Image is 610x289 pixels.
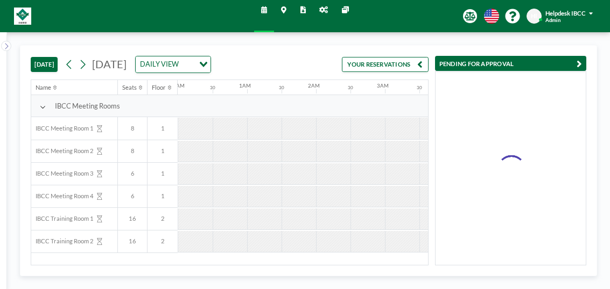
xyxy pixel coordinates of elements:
span: [DATE] [92,57,127,70]
span: 1 [148,147,178,155]
button: PENDING FOR APPROVAL [435,56,586,71]
div: 30 [417,85,422,90]
span: 6 [118,170,147,177]
button: YOUR RESERVATIONS [342,57,428,72]
span: 8 [118,125,147,132]
span: IBCC Meeting Room 4 [31,192,94,200]
div: Name [36,84,51,91]
span: IBCC Meeting Rooms [55,102,120,110]
span: Admin [545,17,560,24]
span: IBCC Meeting Room 2 [31,147,94,155]
input: Search for option [181,59,193,70]
div: Search for option [136,56,210,72]
img: organization-logo [14,8,31,25]
div: 3AM [377,83,389,89]
div: Seats [122,84,137,91]
span: 2 [148,237,178,245]
span: 1 [148,192,178,200]
span: IBCC Meeting Room 3 [31,170,94,177]
span: 8 [118,147,147,155]
span: Helpdesk IBCC [545,10,586,17]
div: 1AM [239,83,251,89]
span: 6 [118,192,147,200]
span: HI [531,12,537,20]
span: 16 [118,215,147,222]
button: [DATE] [31,57,58,72]
div: 30 [279,85,284,90]
div: 30 [210,85,215,90]
div: 2AM [308,83,320,89]
span: IBCC Meeting Room 1 [31,125,94,132]
span: 1 [148,170,178,177]
span: DAILY VIEW [138,59,180,70]
span: 2 [148,215,178,222]
div: Floor [152,84,166,91]
span: 16 [118,237,147,245]
span: IBCC Training Room 2 [31,237,94,245]
span: 1 [148,125,178,132]
div: 30 [348,85,353,90]
span: IBCC Training Room 1 [31,215,94,222]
